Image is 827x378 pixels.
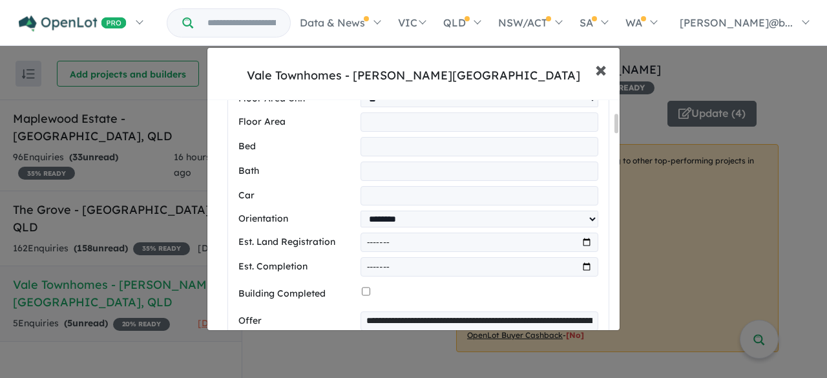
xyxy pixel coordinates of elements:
[595,55,607,83] span: ×
[238,259,355,275] label: Est. Completion
[247,67,580,84] div: Vale Townhomes - [PERSON_NAME][GEOGRAPHIC_DATA]
[680,16,793,29] span: [PERSON_NAME]@b...
[238,139,355,154] label: Bed
[238,188,355,204] label: Car
[238,114,355,130] label: Floor Area
[238,211,355,227] label: Orientation
[238,286,357,302] label: Building Completed
[238,163,355,179] label: Bath
[196,9,288,37] input: Try estate name, suburb, builder or developer
[238,235,355,250] label: Est. Land Registration
[238,313,355,329] label: Offer
[19,16,127,32] img: Openlot PRO Logo White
